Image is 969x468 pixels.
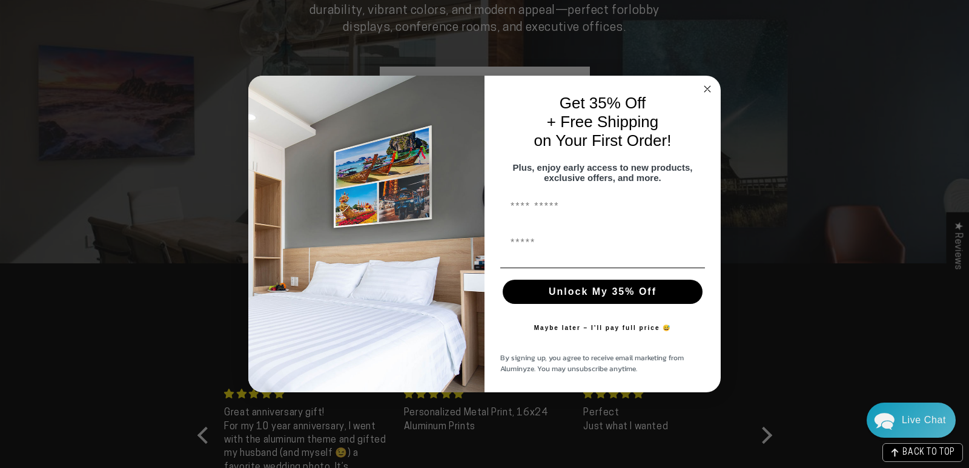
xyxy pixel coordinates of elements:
[902,403,946,438] div: Contact Us Directly
[528,316,678,340] button: Maybe later – I’ll pay full price 😅
[503,280,703,304] button: Unlock My 35% Off
[513,162,693,183] span: Plus, enjoy early access to new products, exclusive offers, and more.
[560,94,646,112] span: Get 35% Off
[867,403,956,438] div: Chat widget toggle
[534,131,672,150] span: on Your First Order!
[248,76,484,393] img: 728e4f65-7e6c-44e2-b7d1-0292a396982f.jpeg
[547,113,658,131] span: + Free Shipping
[500,352,684,374] span: By signing up, you agree to receive email marketing from Aluminyze. You may unsubscribe anytime.
[700,82,715,96] button: Close dialog
[902,449,955,457] span: BACK TO TOP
